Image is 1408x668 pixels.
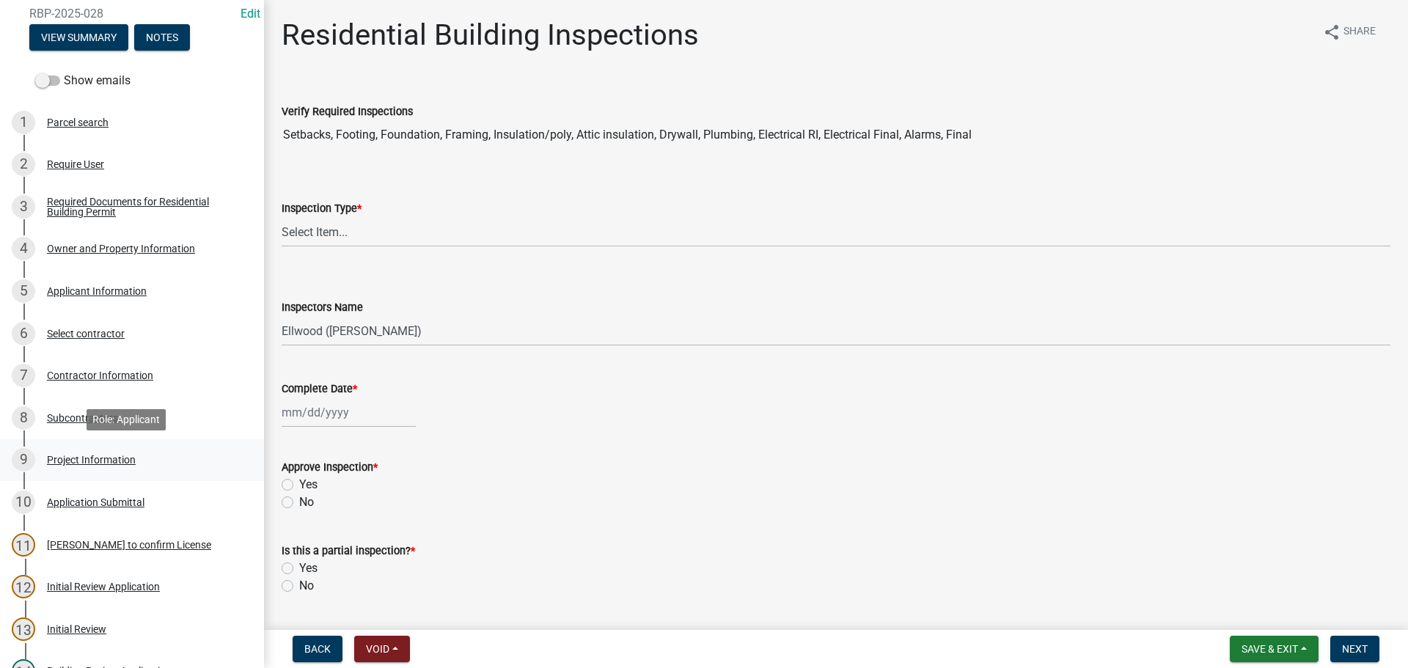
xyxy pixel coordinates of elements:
[29,24,128,51] button: View Summary
[134,24,190,51] button: Notes
[47,243,195,254] div: Owner and Property Information
[1343,23,1376,41] span: Share
[12,237,35,260] div: 4
[12,617,35,641] div: 13
[299,577,314,595] label: No
[1242,643,1298,655] span: Save & Exit
[12,406,35,430] div: 8
[134,32,190,44] wm-modal-confirm: Notes
[1311,18,1387,46] button: shareShare
[12,448,35,471] div: 9
[241,7,260,21] wm-modal-confirm: Edit Application Number
[47,624,106,634] div: Initial Review
[282,18,699,53] h1: Residential Building Inspections
[87,409,166,430] div: Role: Applicant
[47,455,136,465] div: Project Information
[1323,23,1341,41] i: share
[293,636,342,662] button: Back
[47,329,125,339] div: Select contractor
[282,303,363,313] label: Inspectors Name
[12,111,35,134] div: 1
[299,493,314,511] label: No
[12,575,35,598] div: 12
[29,7,235,21] span: RBP-2025-028
[282,384,357,394] label: Complete Date
[47,197,241,217] div: Required Documents for Residential Building Permit
[282,546,415,557] label: Is this a partial inspection?
[1342,643,1368,655] span: Next
[304,643,331,655] span: Back
[299,476,318,493] label: Yes
[12,195,35,219] div: 3
[47,581,160,592] div: Initial Review Application
[282,463,378,473] label: Approve Inspection
[12,491,35,514] div: 10
[47,540,211,550] div: [PERSON_NAME] to confirm License
[12,153,35,176] div: 2
[47,370,153,381] div: Contractor Information
[1230,636,1319,662] button: Save & Exit
[12,364,35,387] div: 7
[354,636,410,662] button: Void
[47,159,104,169] div: Require User
[47,286,147,296] div: Applicant Information
[282,204,362,214] label: Inspection Type
[35,72,131,89] label: Show emails
[299,559,318,577] label: Yes
[29,32,128,44] wm-modal-confirm: Summary
[1330,636,1379,662] button: Next
[282,107,413,117] label: Verify Required Inspections
[12,279,35,303] div: 5
[47,413,118,423] div: Subcontractors
[241,7,260,21] a: Edit
[12,322,35,345] div: 6
[47,117,109,128] div: Parcel search
[366,643,389,655] span: Void
[47,497,144,507] div: Application Submittal
[12,533,35,557] div: 11
[282,397,416,427] input: mm/dd/yyyy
